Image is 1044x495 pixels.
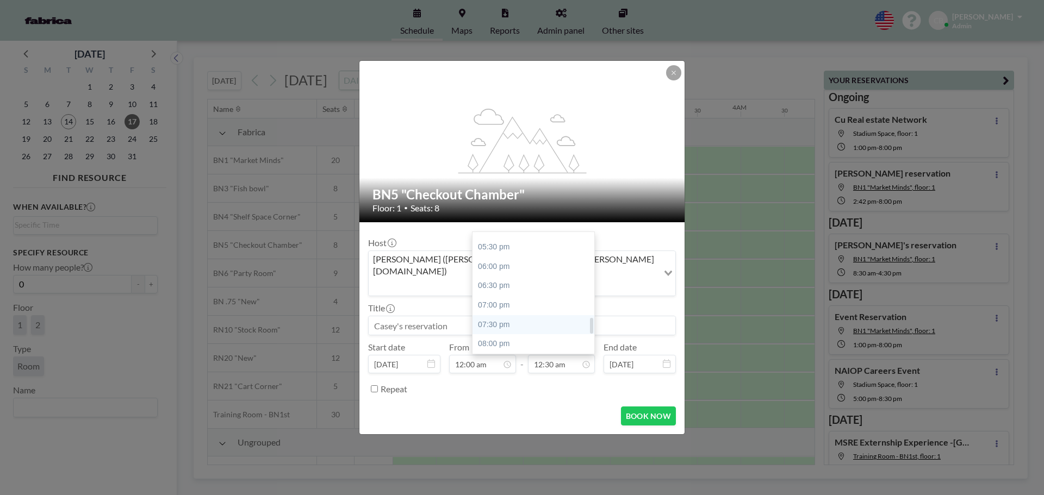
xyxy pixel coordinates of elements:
[369,316,675,335] input: Casey's reservation
[473,257,600,277] div: 06:00 pm
[449,342,469,353] label: From
[604,342,637,353] label: End date
[520,346,524,369] span: -
[458,108,587,173] g: flex-grow: 1.2;
[381,384,407,394] label: Repeat
[411,203,439,214] span: Seats: 8
[473,334,600,354] div: 08:00 pm
[621,406,676,425] button: BOOK NOW
[404,204,408,212] span: •
[370,279,657,293] input: Search for option
[368,303,394,314] label: Title
[473,315,600,335] div: 07:30 pm
[473,237,600,257] div: 05:30 pm
[473,296,600,315] div: 07:00 pm
[368,237,395,248] label: Host
[372,186,673,203] h2: BN5 "Checkout Chamber"
[371,253,656,278] span: [PERSON_NAME] ([PERSON_NAME][EMAIL_ADDRESS][PERSON_NAME][DOMAIN_NAME])
[372,203,401,214] span: Floor: 1
[368,342,405,353] label: Start date
[473,354,600,373] div: 08:30 pm
[473,276,600,296] div: 06:30 pm
[369,251,675,296] div: Search for option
